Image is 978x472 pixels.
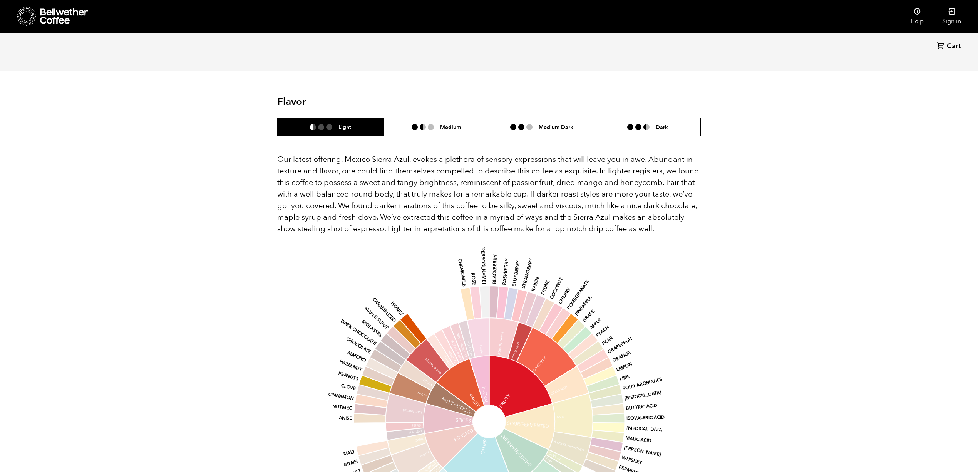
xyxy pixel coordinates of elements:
[656,124,668,130] h6: Dark
[277,154,699,234] span: Our latest offering, Mexico Sierra Azul, evokes a plethora of sensory expressions that will leave...
[947,42,961,51] span: Cart
[539,124,573,130] h6: Medium-Dark
[338,124,351,130] h6: Light
[937,41,963,52] a: Cart
[440,124,461,130] h6: Medium
[277,96,419,108] h2: Flavor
